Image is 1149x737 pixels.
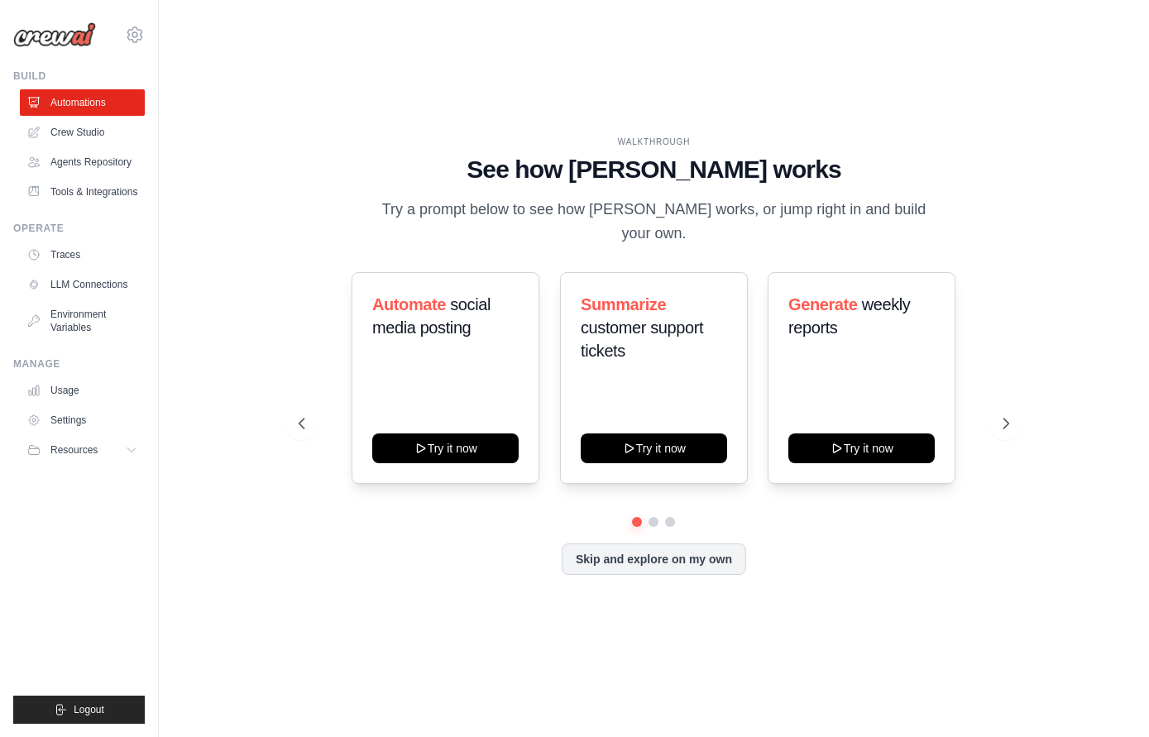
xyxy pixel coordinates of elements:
[50,443,98,457] span: Resources
[372,433,519,463] button: Try it now
[299,155,1008,184] h1: See how [PERSON_NAME] works
[20,377,145,404] a: Usage
[13,357,145,371] div: Manage
[13,696,145,724] button: Logout
[376,198,931,246] p: Try a prompt below to see how [PERSON_NAME] works, or jump right in and build your own.
[788,295,858,313] span: Generate
[20,89,145,116] a: Automations
[20,301,145,341] a: Environment Variables
[20,119,145,146] a: Crew Studio
[581,295,666,313] span: Summarize
[13,22,96,47] img: Logo
[20,149,145,175] a: Agents Repository
[13,222,145,235] div: Operate
[20,179,145,205] a: Tools & Integrations
[20,271,145,298] a: LLM Connections
[20,242,145,268] a: Traces
[13,69,145,83] div: Build
[562,543,746,575] button: Skip and explore on my own
[788,433,935,463] button: Try it now
[74,703,104,716] span: Logout
[20,407,145,433] a: Settings
[372,295,446,313] span: Automate
[20,437,145,463] button: Resources
[581,318,703,360] span: customer support tickets
[299,136,1008,148] div: WALKTHROUGH
[581,433,727,463] button: Try it now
